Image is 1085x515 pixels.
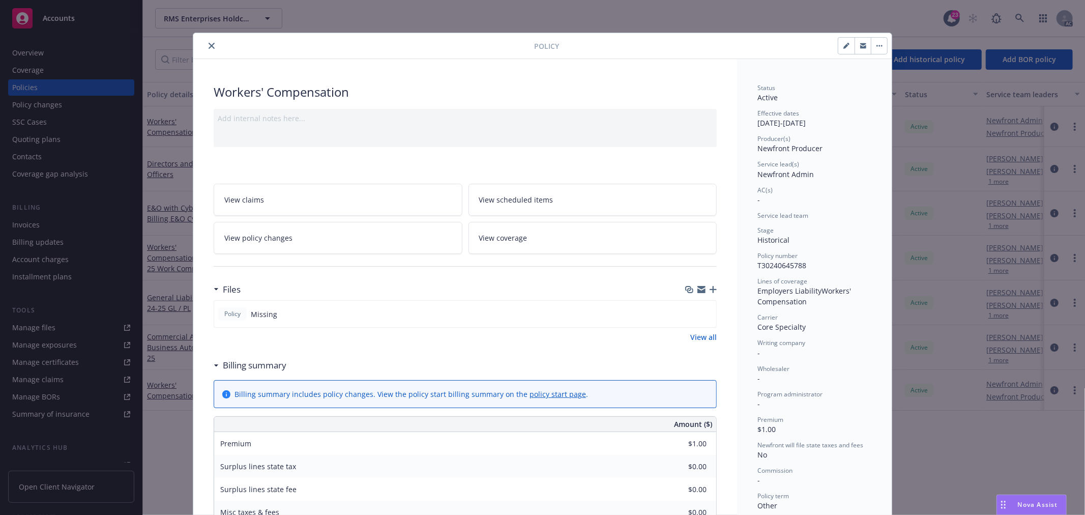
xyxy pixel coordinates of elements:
[223,283,241,296] h3: Files
[530,389,586,399] a: policy start page
[757,501,777,510] span: Other
[647,436,713,451] input: 0.00
[479,194,553,205] span: View scheduled items
[214,283,241,296] div: Files
[214,83,717,101] div: Workers' Compensation
[220,462,296,471] span: Surplus lines state tax
[757,261,806,270] span: T30240645788
[690,332,717,342] a: View all
[1018,500,1058,509] span: Nova Assist
[757,348,760,358] span: -
[757,322,806,332] span: Core Specialty
[757,83,775,92] span: Status
[757,169,814,179] span: Newfront Admin
[757,399,760,409] span: -
[647,459,713,474] input: 0.00
[757,338,805,347] span: Writing company
[757,144,823,153] span: Newfront Producer
[224,233,292,243] span: View policy changes
[757,364,789,373] span: Wholesaler
[757,415,783,424] span: Premium
[757,286,853,306] span: Workers' Compensation
[206,40,218,52] button: close
[757,492,789,500] span: Policy term
[757,109,799,118] span: Effective dates
[757,313,778,322] span: Carrier
[757,211,808,220] span: Service lead team
[214,222,462,254] a: View policy changes
[468,222,717,254] a: View coverage
[223,359,286,372] h3: Billing summary
[224,194,264,205] span: View claims
[220,439,251,448] span: Premium
[479,233,527,243] span: View coverage
[757,195,760,205] span: -
[757,475,760,485] span: -
[534,41,559,51] span: Policy
[757,374,760,383] span: -
[757,466,793,475] span: Commission
[218,113,713,124] div: Add internal notes here...
[757,235,789,245] span: Historical
[757,226,774,235] span: Stage
[757,251,798,260] span: Policy number
[220,484,297,494] span: Surplus lines state fee
[647,482,713,497] input: 0.00
[674,419,712,430] span: Amount ($)
[757,286,822,296] span: Employers Liability
[757,441,863,449] span: Newfront will file state taxes and fees
[214,359,286,372] div: Billing summary
[468,184,717,216] a: View scheduled items
[234,389,588,399] div: Billing summary includes policy changes. View the policy start billing summary on the .
[757,390,823,398] span: Program administrator
[757,160,799,168] span: Service lead(s)
[757,277,807,285] span: Lines of coverage
[757,109,871,128] div: [DATE] - [DATE]
[757,134,790,143] span: Producer(s)
[757,186,773,194] span: AC(s)
[757,424,776,434] span: $1.00
[251,309,277,320] span: Missing
[222,309,243,319] span: Policy
[997,495,1010,514] div: Drag to move
[996,495,1067,515] button: Nova Assist
[757,93,778,102] span: Active
[757,450,767,460] span: No
[214,184,462,216] a: View claims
